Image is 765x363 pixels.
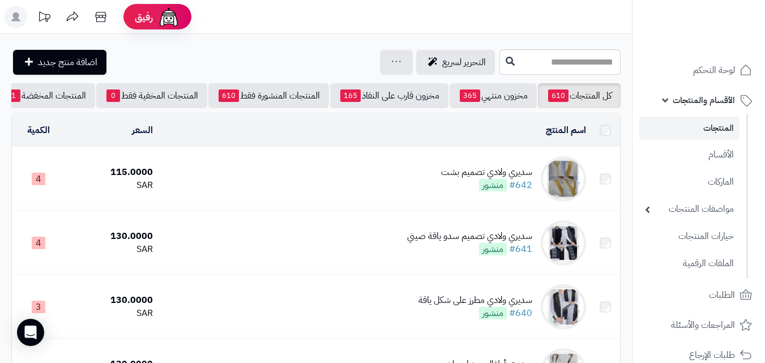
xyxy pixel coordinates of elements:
span: التحرير لسريع [442,55,486,69]
span: 3 [32,301,45,313]
div: Open Intercom Messenger [17,319,44,346]
a: المنتجات المنشورة فقط610 [208,83,329,108]
a: مخزون قارب على النفاذ165 [330,83,448,108]
a: المنتجات [639,117,740,140]
a: #641 [509,242,532,256]
a: الماركات [639,170,740,194]
a: الطلبات [639,281,758,309]
span: 1 [7,89,20,102]
div: 130.0000 [70,230,153,243]
img: سديري ولادي مطرز على شكل ياقة [541,284,586,330]
div: SAR [70,307,153,320]
span: 365 [460,89,480,102]
div: سديري ولادي مطرز على شكل ياقة [418,294,532,307]
img: ai-face.png [157,6,180,28]
a: لوحة التحكم [639,57,758,84]
span: 610 [548,89,569,102]
span: 0 [106,89,120,102]
a: التحرير لسريع [416,50,495,75]
span: 165 [340,89,361,102]
a: المنتجات المخفية فقط0 [96,83,207,108]
img: logo-2.png [688,20,754,44]
span: رفيق [135,10,153,24]
span: الطلبات [709,287,735,303]
div: سديري ولادي تصميم بشت [441,166,532,179]
a: تحديثات المنصة [30,6,58,31]
div: SAR [70,243,153,256]
img: سديري ولادي تصميم بشت [541,156,586,202]
a: اضافة منتج جديد [13,50,106,75]
a: #640 [509,306,532,320]
span: 4 [32,173,45,185]
div: 130.0000 [70,294,153,307]
a: مخزون منتهي365 [450,83,537,108]
a: السعر [132,123,153,137]
a: #642 [509,178,532,192]
a: خيارات المنتجات [639,224,740,249]
span: منشور [479,243,507,255]
span: المراجعات والأسئلة [671,317,735,333]
span: الأقسام والمنتجات [673,92,735,108]
a: المراجعات والأسئلة [639,311,758,339]
a: الملفات الرقمية [639,251,740,276]
a: كل المنتجات610 [538,83,621,108]
img: سديري ولادي تصميم سدو ياقة صيني [541,220,586,266]
a: الأقسام [639,143,740,167]
span: اضافة منتج جديد [38,55,97,69]
div: 115.0000 [70,166,153,179]
span: لوحة التحكم [693,62,735,78]
div: SAR [70,179,153,192]
span: 610 [219,89,239,102]
div: سديري ولادي تصميم سدو ياقة صيني [407,230,532,243]
a: الكمية [27,123,50,137]
span: طلبات الإرجاع [689,347,735,363]
span: 4 [32,237,45,249]
span: منشور [479,307,507,319]
span: منشور [479,179,507,191]
a: اسم المنتج [546,123,586,137]
a: مواصفات المنتجات [639,197,740,221]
